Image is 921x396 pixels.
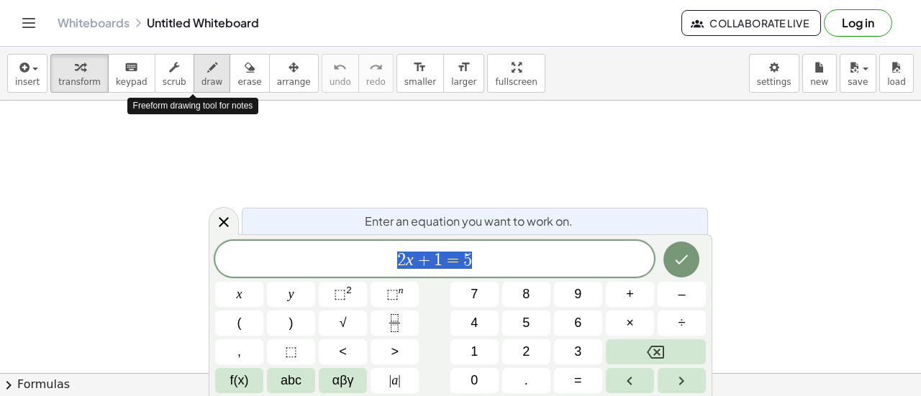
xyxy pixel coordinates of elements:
button: Left arrow [606,368,654,393]
span: 3 [574,342,581,362]
button: Minus [658,282,706,307]
span: ) [289,313,294,333]
span: + [414,252,435,269]
button: format_sizelarger [443,54,484,93]
span: transform [58,77,101,87]
sup: 2 [346,285,352,295]
span: , [237,342,241,362]
span: larger [451,77,476,87]
span: = [443,252,463,269]
span: draw [201,77,223,87]
span: fullscreen [495,77,537,87]
button: Greek alphabet [319,368,367,393]
button: format_sizesmaller [396,54,444,93]
span: save [848,77,868,87]
button: . [502,368,550,393]
var: x [406,250,414,269]
span: 7 [471,285,478,304]
button: Alphabet [267,368,315,393]
i: format_size [457,59,471,76]
span: 5 [522,313,530,333]
button: y [267,282,315,307]
span: = [574,371,582,390]
button: 9 [554,282,602,307]
button: settings [749,54,799,93]
button: new [802,54,837,93]
span: 5 [463,252,472,269]
button: Divide [658,310,706,336]
span: × [626,313,634,333]
button: Right arrow [658,368,706,393]
span: settings [757,77,791,87]
button: Toggle navigation [17,11,40,34]
button: undoundo [322,54,359,93]
span: 6 [574,313,581,333]
button: Done [663,241,699,277]
i: format_size [413,59,427,76]
span: a [389,371,401,390]
span: Collaborate Live [694,17,809,29]
span: erase [237,77,261,87]
span: f(x) [230,371,249,390]
button: fullscreen [487,54,545,93]
button: Collaborate Live [681,10,821,36]
button: redoredo [358,54,394,93]
button: ) [267,310,315,336]
button: 2 [502,339,550,364]
span: 9 [574,285,581,304]
span: + [626,285,634,304]
sup: n [399,285,404,295]
button: 0 [450,368,499,393]
span: 2 [397,252,406,269]
span: > [391,342,399,362]
span: undo [330,77,351,87]
button: Fraction [371,310,419,336]
span: – [678,285,685,304]
button: 8 [502,282,550,307]
button: Functions [215,368,263,393]
button: load [879,54,914,93]
span: . [525,371,528,390]
i: keyboard [124,59,138,76]
span: √ [340,313,347,333]
button: draw [194,54,231,93]
button: x [215,282,263,307]
span: 2 [522,342,530,362]
button: Plus [606,282,654,307]
span: ⬚ [285,342,297,362]
button: keyboardkeypad [108,54,155,93]
button: Squared [319,282,367,307]
button: Log in [824,9,892,37]
span: scrub [163,77,186,87]
span: arrange [277,77,311,87]
button: Equals [554,368,602,393]
button: erase [230,54,269,93]
span: 1 [471,342,478,362]
button: Square root [319,310,367,336]
button: Greater than [371,339,419,364]
span: smaller [404,77,436,87]
button: Placeholder [267,339,315,364]
button: insert [7,54,47,93]
span: < [339,342,347,362]
span: abc [281,371,301,390]
span: 4 [471,313,478,333]
button: Absolute value [371,368,419,393]
span: new [810,77,828,87]
i: redo [369,59,383,76]
span: keypad [116,77,148,87]
button: 6 [554,310,602,336]
div: Freeform drawing tool for notes [127,98,259,114]
span: | [389,373,392,387]
span: ⬚ [334,287,346,301]
button: ( [215,310,263,336]
span: 1 [434,252,443,269]
button: 7 [450,282,499,307]
span: redo [366,77,386,87]
span: Enter an equation you want to work on. [365,213,573,230]
span: αβγ [332,371,354,390]
button: 1 [450,339,499,364]
button: , [215,339,263,364]
a: Whiteboards [58,16,130,30]
button: save [840,54,876,93]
